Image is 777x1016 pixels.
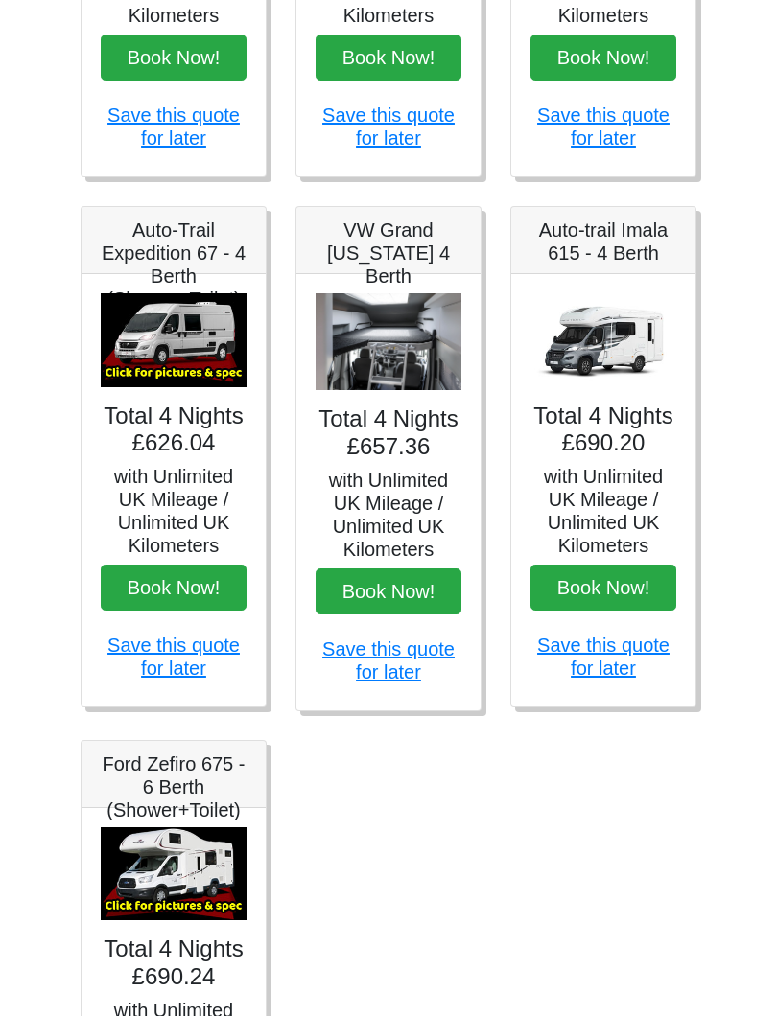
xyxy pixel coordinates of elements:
a: Save this quote for later [537,105,670,150]
h4: Total 4 Nights £626.04 [101,404,247,459]
button: Book Now! [101,566,247,612]
button: Book Now! [101,35,247,81]
img: Auto-Trail Expedition 67 - 4 Berth (Shower+Toilet) [101,294,247,388]
h4: Total 4 Nights £690.20 [530,404,676,459]
img: Auto-trail Imala 615 - 4 Berth [530,294,676,388]
h5: Ford Zefiro 675 - 6 Berth (Shower+Toilet) [101,753,247,822]
a: Save this quote for later [322,639,455,683]
h5: with Unlimited UK Mileage / Unlimited UK Kilometers [101,466,247,558]
h5: with Unlimited UK Mileage / Unlimited UK Kilometers [316,470,461,562]
button: Book Now! [316,569,461,615]
a: Save this quote for later [322,105,455,150]
h5: Auto-Trail Expedition 67 - 4 Berth (Shower+Toilet) [101,219,247,312]
h5: VW Grand [US_STATE] 4 Berth [316,219,461,289]
button: Book Now! [530,35,676,81]
button: Book Now! [530,566,676,612]
h4: Total 4 Nights £657.36 [316,406,461,462]
img: Ford Zefiro 675 - 6 Berth (Shower+Toilet) [101,828,247,922]
h4: Total 4 Nights £690.24 [101,936,247,992]
h5: Auto-trail Imala 615 - 4 Berth [530,219,676,266]
img: VW Grand California 4 Berth [316,294,461,391]
a: Save this quote for later [537,635,670,680]
button: Book Now! [316,35,461,81]
a: Save this quote for later [107,635,240,680]
a: Save this quote for later [107,105,240,150]
h5: with Unlimited UK Mileage / Unlimited UK Kilometers [530,466,676,558]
